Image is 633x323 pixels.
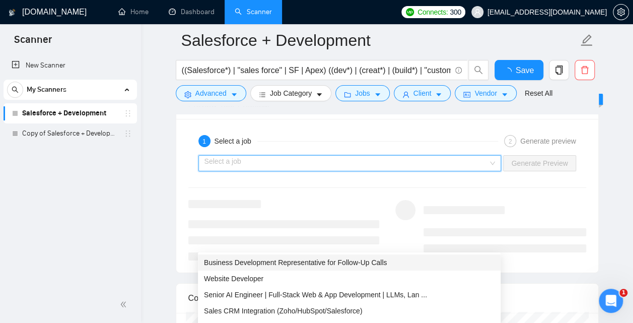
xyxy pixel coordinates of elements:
[549,60,569,80] button: copy
[355,88,370,99] span: Jobs
[124,109,132,117] span: holder
[6,32,60,53] span: Scanner
[22,103,118,123] a: Salesforce + Development
[503,155,576,171] button: Generate Preview
[202,138,206,145] span: 1
[516,64,534,77] span: Save
[335,85,390,101] button: folderJobscaret-down
[204,307,362,315] span: Sales CRM Integration (Zoho/HubSpot/Salesforce)
[435,91,442,98] span: caret-down
[450,7,461,18] span: 300
[12,55,129,76] a: New Scanner
[181,28,578,53] input: Scanner name...
[584,95,598,103] span: New
[474,88,497,99] span: Vendor
[250,85,331,101] button: barsJob Categorycaret-down
[316,91,323,98] span: caret-down
[501,91,508,98] span: caret-down
[344,91,351,98] span: folder
[463,91,470,98] span: idcard
[504,68,516,76] span: loading
[182,64,451,77] input: Search Freelance Jobs...
[9,5,16,21] img: logo
[8,86,23,93] span: search
[235,8,272,16] a: searchScanner
[4,55,137,76] li: New Scanner
[402,91,409,98] span: user
[204,275,263,283] span: Website Developer
[27,80,66,100] span: My Scanners
[204,291,427,299] span: Senior AI Engineer | Full-Stack Web & App Development | LLMs, Lan ...
[613,8,629,16] a: setting
[474,9,481,16] span: user
[118,8,149,16] a: homeHome
[575,60,595,80] button: delete
[599,289,623,313] iframe: Intercom live chat
[7,82,23,98] button: search
[270,88,312,99] span: Job Category
[188,284,586,312] div: Connects Expense
[417,7,448,18] span: Connects:
[575,66,594,75] span: delete
[124,130,132,138] span: holder
[374,91,381,98] span: caret-down
[120,299,130,309] span: double-left
[520,135,576,147] div: Generate preview
[613,4,629,20] button: setting
[509,138,512,145] span: 2
[22,123,118,144] a: Copy of Salesforce + Development
[215,135,257,147] div: Select a job
[406,8,414,16] img: upwork-logo.png
[231,91,238,98] span: caret-down
[495,60,543,80] button: Save
[580,34,593,47] span: edit
[169,8,215,16] a: dashboardDashboard
[184,91,191,98] span: setting
[613,8,628,16] span: setting
[455,67,462,74] span: info-circle
[259,91,266,98] span: bars
[204,259,387,267] span: Business Development Representative for Follow-Up Calls
[549,66,569,75] span: copy
[525,88,552,99] a: Reset All
[455,85,516,101] button: idcardVendorcaret-down
[413,88,432,99] span: Client
[195,88,227,99] span: Advanced
[468,60,488,80] button: search
[394,85,451,101] button: userClientcaret-down
[619,289,627,297] span: 1
[4,80,137,144] li: My Scanners
[176,85,246,101] button: settingAdvancedcaret-down
[469,66,488,75] span: search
